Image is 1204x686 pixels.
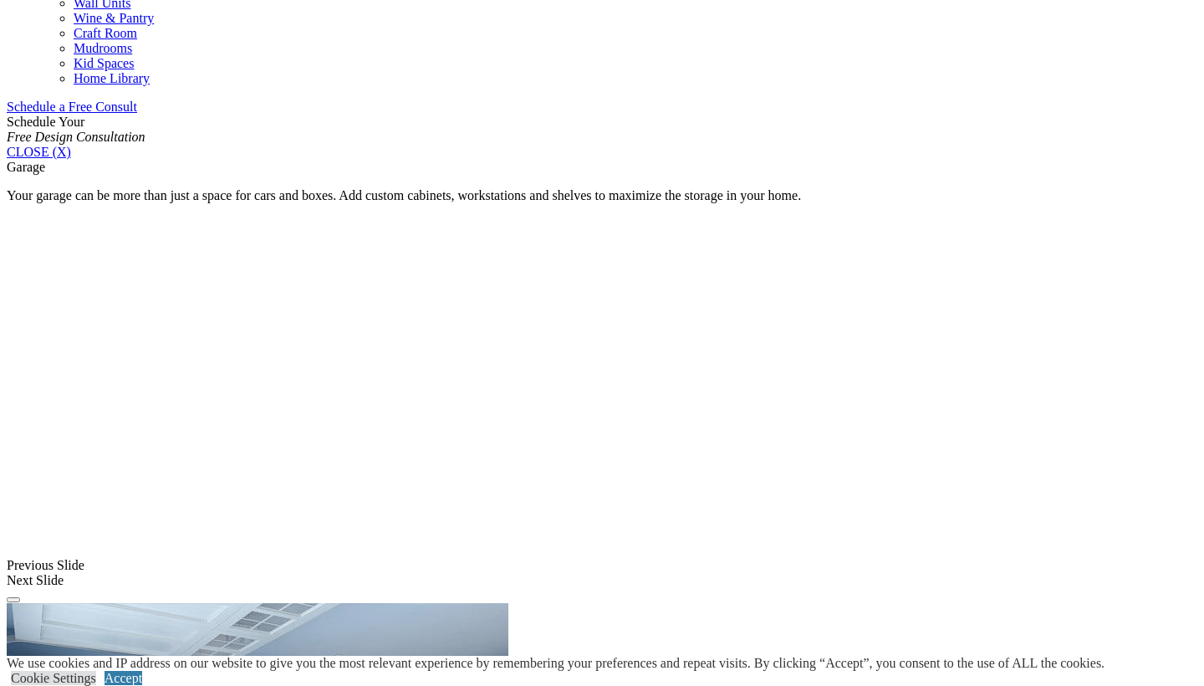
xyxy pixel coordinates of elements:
p: Your garage can be more than just a space for cars and boxes. Add custom cabinets, workstations a... [7,188,1197,203]
div: Previous Slide [7,558,1197,573]
a: Kid Spaces [74,56,134,70]
a: Cookie Settings [11,671,96,685]
a: Accept [105,671,142,685]
a: CLOSE (X) [7,145,71,159]
a: Home Library [74,71,150,85]
div: Next Slide [7,573,1197,588]
span: Schedule Your [7,115,145,144]
a: Schedule a Free Consult (opens a dropdown menu) [7,100,137,114]
a: Wine & Pantry [74,11,154,25]
em: Free Design Consultation [7,130,145,144]
span: Garage [7,160,45,174]
button: Click here to pause slide show [7,597,20,602]
a: Mudrooms [74,41,132,55]
div: We use cookies and IP address on our website to give you the most relevant experience by remember... [7,656,1105,671]
a: Craft Room [74,26,137,40]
